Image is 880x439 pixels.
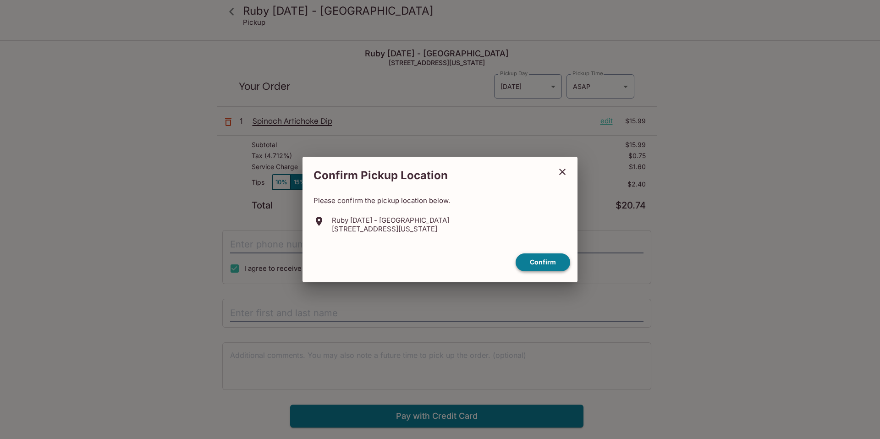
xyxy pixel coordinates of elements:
[302,164,551,187] h2: Confirm Pickup Location
[551,160,574,183] button: close
[332,216,449,225] p: Ruby [DATE] - [GEOGRAPHIC_DATA]
[516,253,570,271] button: confirm
[332,225,449,233] p: [STREET_ADDRESS][US_STATE]
[313,196,566,205] p: Please confirm the pickup location below.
